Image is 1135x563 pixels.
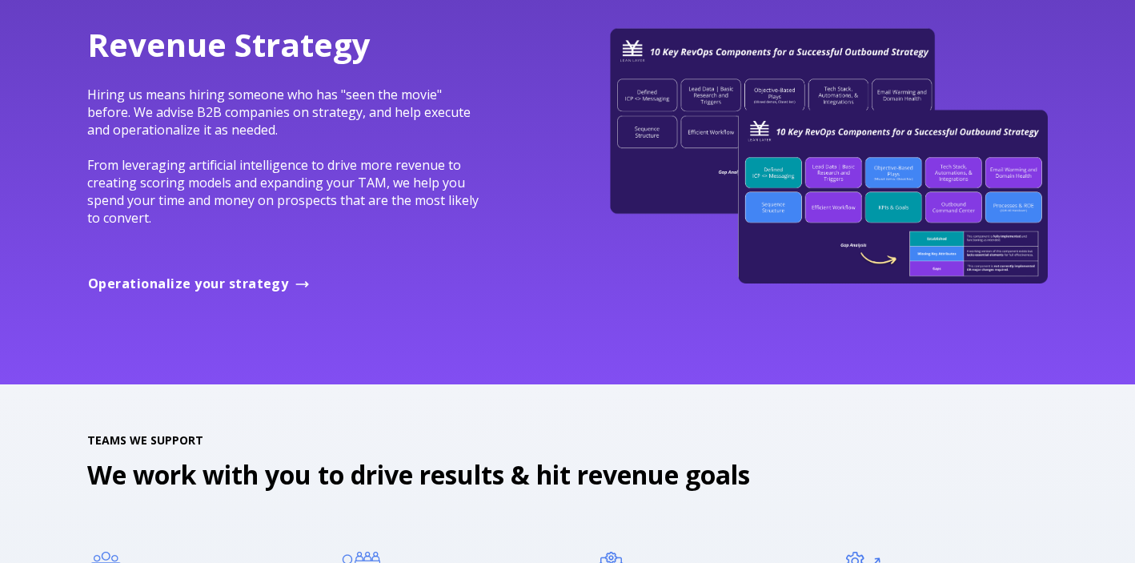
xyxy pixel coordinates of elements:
[87,432,1048,448] span: TEAMS WE SUPPORT
[608,24,1048,284] img: 10 Key RevOps Components for Outbound Success
[87,457,1048,493] h2: We work with you to drive results & hit revenue goals
[87,86,479,227] span: Hiring us means hiring someone who has "seen the movie" before. We advise B2B companies on strate...
[87,22,371,66] span: Revenue Strategy
[87,276,311,293] a: Operationalize your strategy
[88,275,288,292] span: Operationalize your strategy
